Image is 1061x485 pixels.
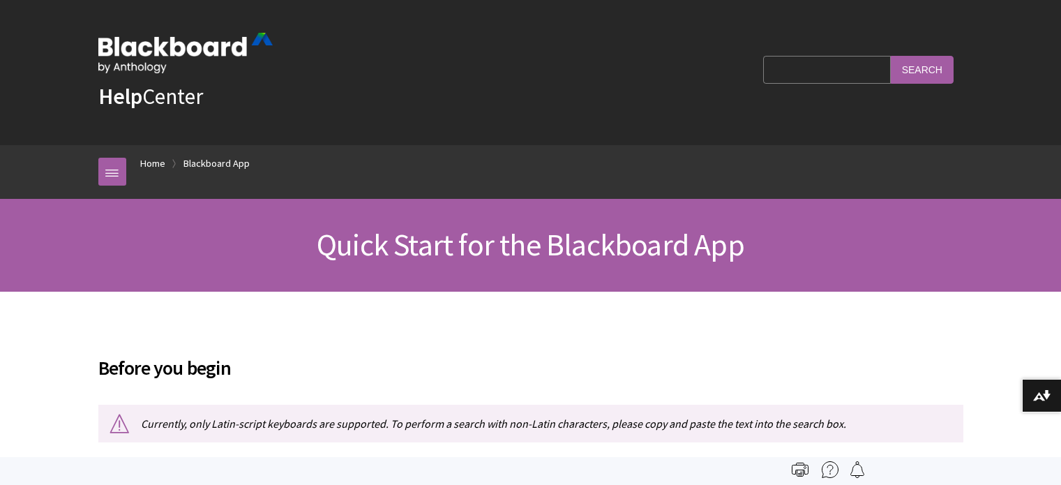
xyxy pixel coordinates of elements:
[849,461,866,478] img: Follow this page
[98,405,963,442] p: Currently, only Latin-script keyboards are supported. To perform a search with non-Latin characte...
[98,82,142,110] strong: Help
[98,82,203,110] a: HelpCenter
[140,155,165,172] a: Home
[317,225,744,264] span: Quick Start for the Blackboard App
[98,336,963,382] h2: Before you begin
[183,155,250,172] a: Blackboard App
[98,33,273,73] img: Blackboard by Anthology
[822,461,838,478] img: More help
[891,56,954,83] input: Search
[792,461,808,478] img: Print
